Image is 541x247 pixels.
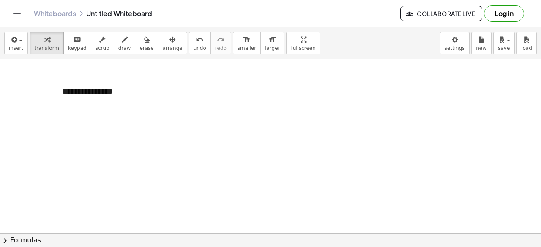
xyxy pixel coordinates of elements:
[210,32,231,54] button: redoredo
[291,45,315,51] span: fullscreen
[265,45,280,51] span: larger
[196,35,204,45] i: undo
[233,32,261,54] button: format_sizesmaller
[189,32,211,54] button: undoundo
[34,45,59,51] span: transform
[407,10,475,17] span: Collaborate Live
[73,35,81,45] i: keyboard
[34,9,76,18] a: Whiteboards
[4,32,28,54] button: insert
[217,35,225,45] i: redo
[440,32,470,54] button: settings
[114,32,136,54] button: draw
[91,32,114,54] button: scrub
[158,32,187,54] button: arrange
[493,32,515,54] button: save
[445,45,465,51] span: settings
[286,32,320,54] button: fullscreen
[260,32,284,54] button: format_sizelarger
[471,32,492,54] button: new
[96,45,109,51] span: scrub
[238,45,256,51] span: smaller
[243,35,251,45] i: format_size
[400,6,482,21] button: Collaborate Live
[268,35,276,45] i: format_size
[30,32,64,54] button: transform
[10,7,24,20] button: Toggle navigation
[139,45,153,51] span: erase
[63,32,91,54] button: keyboardkeypad
[516,32,537,54] button: load
[118,45,131,51] span: draw
[9,45,23,51] span: insert
[521,45,532,51] span: load
[135,32,158,54] button: erase
[215,45,227,51] span: redo
[194,45,206,51] span: undo
[476,45,486,51] span: new
[484,5,524,22] button: Log in
[498,45,510,51] span: save
[68,45,87,51] span: keypad
[163,45,183,51] span: arrange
